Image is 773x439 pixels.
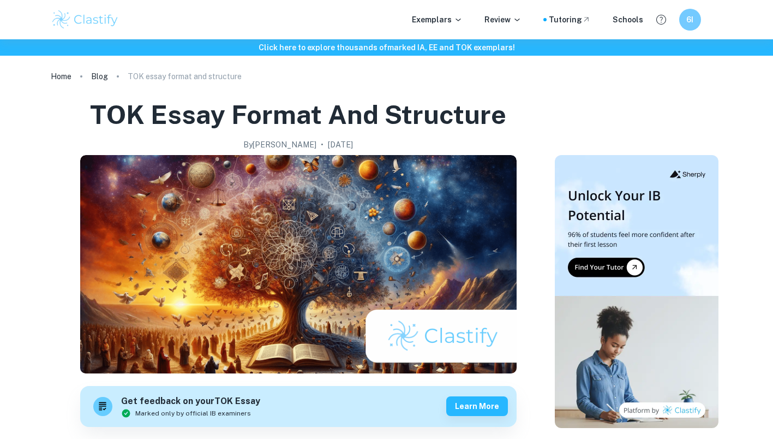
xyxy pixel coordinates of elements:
h6: Get feedback on your TOK Essay [121,395,260,408]
p: Exemplars [412,14,463,26]
a: Blog [91,69,108,84]
h2: [DATE] [328,139,353,151]
span: Marked only by official IB examiners [135,408,251,418]
img: Thumbnail [555,155,718,428]
p: Review [484,14,522,26]
a: Schools [613,14,643,26]
button: Learn more [446,396,508,416]
button: Help and Feedback [652,10,670,29]
img: TOK essay format and structure cover image [80,155,517,373]
img: Clastify logo [51,9,120,31]
a: Tutoring [549,14,591,26]
a: Get feedback on yourTOK EssayMarked only by official IB examinersLearn more [80,386,517,427]
h1: TOK essay format and structure [90,97,506,132]
h2: By [PERSON_NAME] [243,139,316,151]
h6: 6I [684,14,696,26]
button: 6I [679,9,701,31]
p: • [321,139,323,151]
h6: Click here to explore thousands of marked IA, EE and TOK exemplars ! [2,41,771,54]
p: TOK essay format and structure [128,70,242,82]
a: Home [51,69,71,84]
